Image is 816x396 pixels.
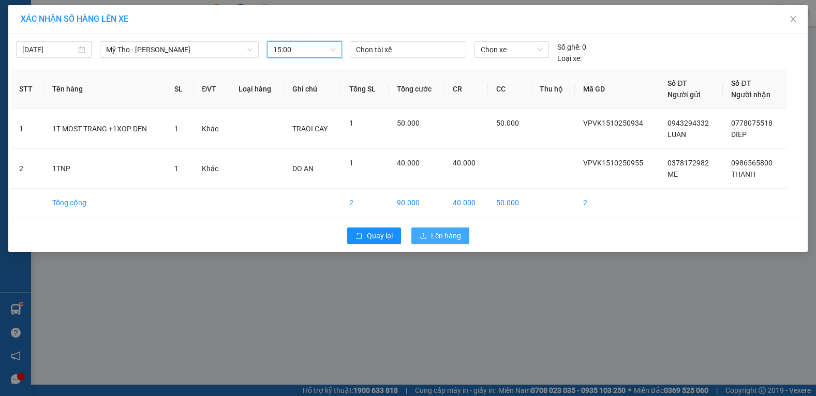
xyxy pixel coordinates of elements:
[11,109,44,149] td: 1
[355,232,363,240] span: rollback
[11,69,44,109] th: STT
[9,9,25,20] span: Gửi:
[174,164,179,173] span: 1
[731,130,747,139] span: DIEP
[731,159,773,167] span: 0986565800
[667,79,687,87] span: Số ĐT
[667,90,701,99] span: Người gửi
[789,15,797,23] span: close
[106,42,253,57] span: Mỹ Tho - Hồ Chí Minh
[667,130,686,139] span: LUAN
[9,44,92,59] div: 0378172982
[431,230,461,241] span: Lên hàng
[367,230,393,241] span: Quay lại
[99,46,204,60] div: 0986565800
[166,69,194,109] th: SL
[349,159,353,167] span: 1
[557,41,581,53] span: Số ghế:
[731,79,751,87] span: Số ĐT
[731,90,770,99] span: Người nhận
[444,69,488,109] th: CR
[397,119,420,127] span: 50.000
[194,69,230,109] th: ĐVT
[575,189,659,217] td: 2
[583,119,643,127] span: VPVK1510250934
[44,69,167,109] th: Tên hàng
[411,227,469,244] button: uploadLên hàng
[397,159,420,167] span: 40.000
[292,125,328,133] span: TRAOI CAY
[583,159,643,167] span: VPVK1510250955
[99,9,204,34] div: VP [GEOGRAPHIC_DATA]
[21,14,128,24] span: XÁC NHẬN SỐ HÀNG LÊN XE
[44,149,167,189] td: 1TNP
[488,189,531,217] td: 50.000
[389,189,445,217] td: 90.000
[488,69,531,109] th: CC
[557,53,582,64] span: Loại xe:
[22,44,76,55] input: 15/10/2025
[575,69,659,109] th: Mã GD
[194,149,230,189] td: Khác
[230,69,285,109] th: Loại hàng
[341,69,388,109] th: Tổng SL
[667,159,709,167] span: 0378172982
[731,170,755,178] span: THANH
[444,189,488,217] td: 40.000
[481,42,543,57] span: Chọn xe
[496,119,519,127] span: 50.000
[194,109,230,149] td: Khác
[99,34,204,46] div: THANH
[292,164,314,173] span: DO AN
[44,189,167,217] td: Tổng cộng
[667,119,709,127] span: 0943294332
[420,232,427,240] span: upload
[557,41,586,53] div: 0
[44,109,167,149] td: 1T MOST TRANG +1XOP DEN
[731,119,773,127] span: 0778075518
[8,68,47,79] span: Cước rồi :
[247,47,253,53] span: down
[9,9,92,32] div: [PERSON_NAME]
[341,189,388,217] td: 2
[531,69,575,109] th: Thu hộ
[349,119,353,127] span: 1
[284,69,341,109] th: Ghi chú
[779,5,808,34] button: Close
[9,32,92,44] div: ME
[453,159,476,167] span: 40.000
[273,42,336,57] span: 15:00
[389,69,445,109] th: Tổng cước
[347,227,401,244] button: rollbackQuay lại
[11,149,44,189] td: 2
[99,10,124,21] span: Nhận:
[174,125,179,133] span: 1
[8,67,93,79] div: 40.000
[667,170,678,178] span: ME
